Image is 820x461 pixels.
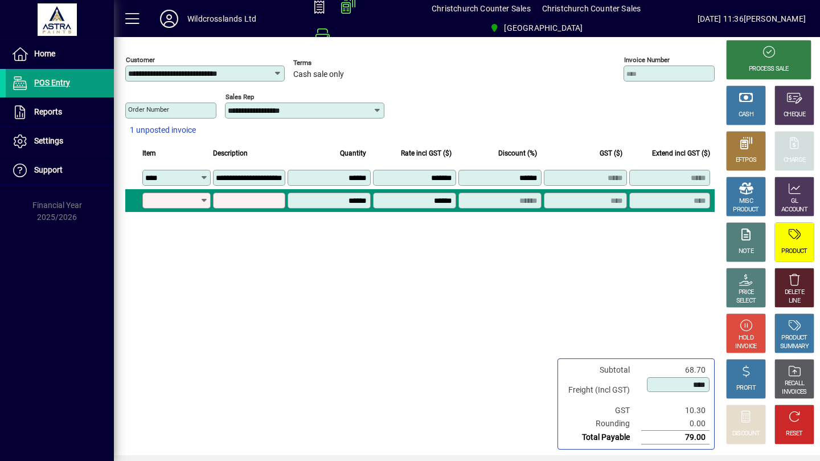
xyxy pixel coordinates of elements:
span: GST ($) [600,147,622,160]
div: LINE [789,297,800,305]
span: Support [34,165,63,174]
div: Wildcrosslands Ltd [187,10,256,28]
td: Total Payable [563,431,641,444]
mat-label: Customer [126,56,155,64]
div: RESET [786,430,803,438]
td: 68.70 [641,364,710,377]
div: SUMMARY [780,342,809,351]
div: NOTE [739,247,753,256]
td: GST [563,404,641,417]
div: HOLD [739,334,753,342]
div: PRODUCT [781,334,807,342]
div: PRODUCT [781,247,807,256]
div: DELETE [785,288,804,297]
span: Item [142,147,156,160]
span: POS Entry [34,78,70,87]
span: Terms [293,59,362,67]
div: SELECT [736,297,756,305]
span: Reports [34,107,62,116]
span: Extend incl GST ($) [652,147,710,160]
span: Description [213,147,248,160]
td: Subtotal [563,364,641,377]
span: Rate incl GST ($) [401,147,452,160]
div: EFTPOS [736,156,757,165]
div: PROFIT [736,384,756,393]
span: [DATE] 11:36 [698,10,744,28]
mat-label: Sales rep [225,93,254,101]
a: Reports [6,98,114,127]
mat-label: Order number [128,105,169,113]
td: 0.00 [641,417,710,431]
div: PRODUCT [733,206,758,214]
div: MISC [739,197,753,206]
div: CHEQUE [784,111,805,119]
div: INVOICES [782,388,806,397]
div: CASH [739,111,753,119]
td: 10.30 [641,404,710,417]
span: Christchurch [485,18,587,38]
div: GL [791,197,798,206]
span: Settings [34,136,63,145]
div: INVOICE [735,342,756,351]
span: Discount (%) [498,147,537,160]
div: PRICE [739,288,754,297]
td: Freight (Incl GST) [563,377,641,404]
mat-label: Invoice number [624,56,670,64]
span: Home [34,49,55,58]
span: Cash sale only [293,70,344,79]
span: Quantity [340,147,366,160]
div: RECALL [785,380,805,388]
button: Profile [151,9,187,29]
div: CHARGE [784,156,806,165]
span: [GEOGRAPHIC_DATA] [504,19,583,37]
div: PROCESS SALE [749,65,789,74]
span: 1 unposted invoice [130,124,196,136]
button: 1 unposted invoice [125,120,200,141]
td: Rounding [563,417,641,431]
div: ACCOUNT [781,206,807,214]
a: Support [6,156,114,185]
div: [PERSON_NAME] [744,10,806,28]
a: Settings [6,127,114,156]
a: Home [6,40,114,68]
td: 79.00 [641,431,710,444]
div: DISCOUNT [732,430,760,438]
